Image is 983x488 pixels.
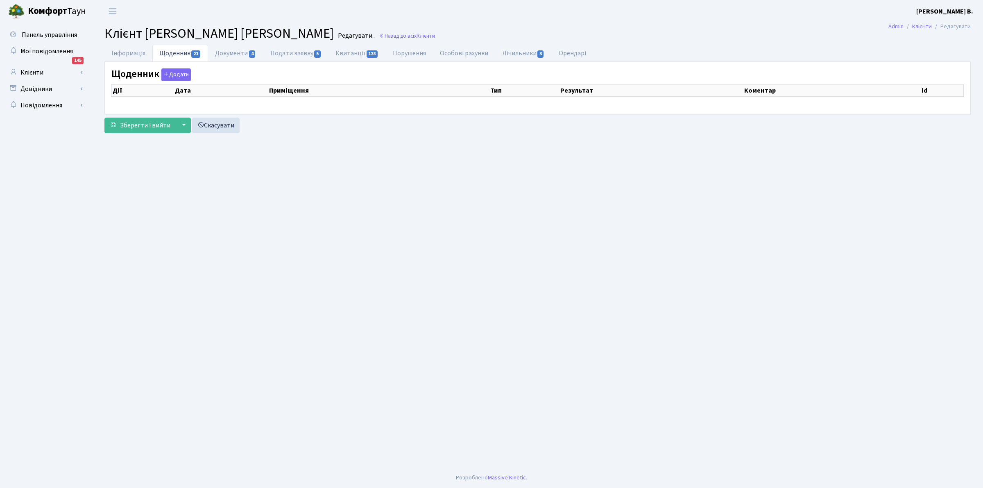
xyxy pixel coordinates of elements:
a: Клієнти [912,22,932,31]
a: Квитанції [328,45,385,62]
div: Розроблено . [456,473,527,482]
a: Назад до всіхКлієнти [379,32,435,40]
span: 4 [249,50,256,58]
th: Коментар [743,85,921,97]
th: Дії [112,85,174,97]
th: id [921,85,963,97]
a: Порушення [386,45,433,62]
b: Комфорт [28,5,67,18]
a: Мої повідомлення145 [4,43,86,59]
a: [PERSON_NAME] В. [916,7,973,16]
span: Мої повідомлення [20,47,73,56]
label: Щоденник [111,68,191,81]
th: Дата [174,85,268,97]
a: Admin [888,22,904,31]
span: 128 [367,50,378,58]
a: Клієнти [4,64,86,81]
a: Документи [208,45,263,62]
a: Довідники [4,81,86,97]
button: Зберегти і вийти [104,118,176,133]
th: Приміщення [268,85,489,97]
nav: breadcrumb [876,18,983,35]
a: Подати заявку [263,45,328,62]
span: Клієнти [417,32,435,40]
div: 145 [72,57,84,64]
li: Редагувати [932,22,971,31]
a: Панель управління [4,27,86,43]
button: Переключити навігацію [102,5,123,18]
a: Щоденник [152,45,208,61]
span: Панель управління [22,30,77,39]
span: 21 [191,50,200,58]
a: Додати [159,67,191,82]
span: 3 [537,50,544,58]
span: Таун [28,5,86,18]
a: Повідомлення [4,97,86,113]
img: logo.png [8,3,25,20]
a: Особові рахунки [433,45,495,62]
small: Редагувати . [336,32,375,40]
a: Massive Kinetic [488,473,526,482]
th: Тип [489,85,559,97]
a: Лічильники [495,45,552,62]
span: 5 [314,50,321,58]
a: Орендарі [552,45,593,62]
button: Щоденник [161,68,191,81]
a: Скасувати [192,118,240,133]
a: Інформація [104,45,152,62]
span: Зберегти і вийти [120,121,170,130]
span: Клієнт [PERSON_NAME] [PERSON_NAME] [104,24,334,43]
th: Результат [559,85,743,97]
